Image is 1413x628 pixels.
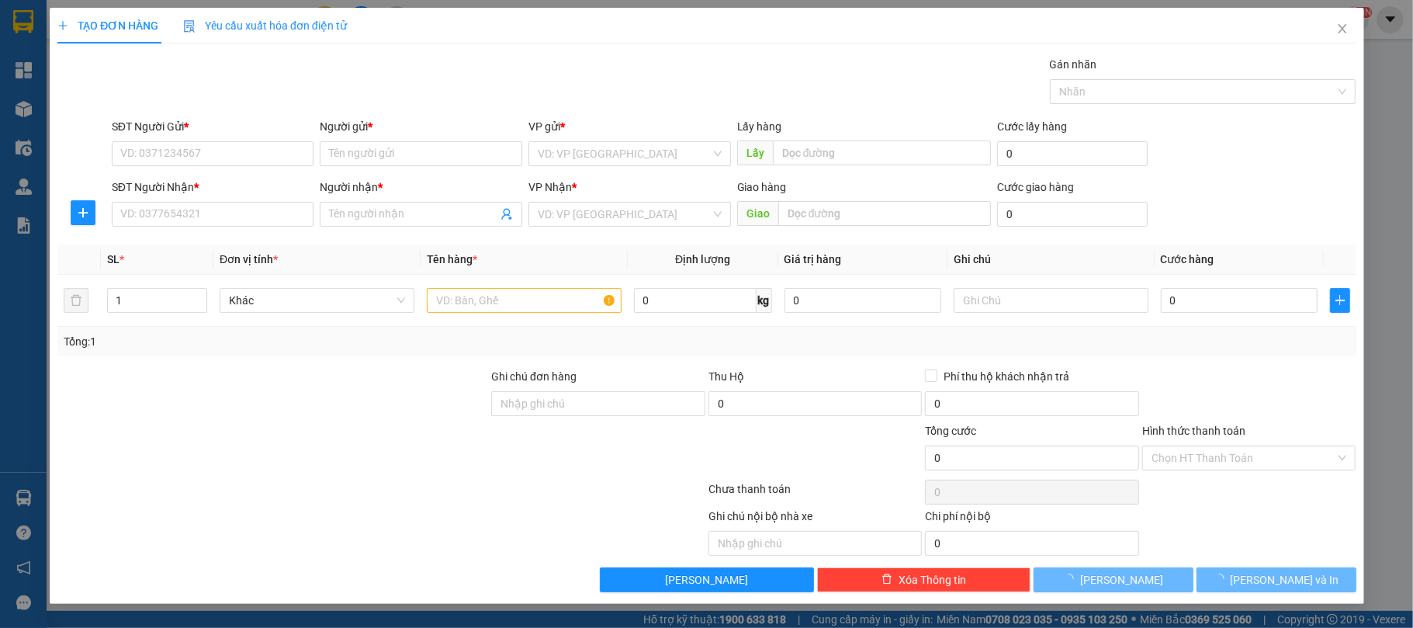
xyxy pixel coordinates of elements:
[947,245,1155,275] th: Ghi chú
[183,19,347,32] span: Yêu cầu xuất hóa đơn điện tử
[1331,294,1349,307] span: plus
[675,253,730,265] span: Định lượng
[1335,23,1348,35] span: close
[756,288,771,313] span: kg
[997,181,1074,193] label: Cước giao hàng
[708,531,922,556] input: Nhập ghi chú
[997,141,1147,166] input: Cước lấy hàng
[57,19,158,32] span: TẠO ĐƠN HÀNG
[772,141,991,165] input: Dọc đường
[183,20,196,33] img: icon
[1320,8,1363,51] button: Close
[937,368,1075,385] span: Phí thu hộ khách nhận trả
[706,481,923,508] div: Chưa thanh toán
[925,508,1139,531] div: Chi phí nội bộ
[500,208,513,220] span: user-add
[784,253,841,265] span: Giá trị hàng
[320,179,522,196] div: Người nhận
[427,288,622,313] input: VD: Bàn, Ghế
[71,206,95,219] span: plus
[784,288,940,313] input: 0
[112,179,314,196] div: SĐT Người Nhận
[816,567,1030,592] button: deleteXóa Thông tin
[106,253,119,265] span: SL
[1063,574,1080,585] span: loading
[220,253,278,265] span: Đơn vị tính
[899,571,966,588] span: Xóa Thông tin
[427,253,477,265] span: Tên hàng
[64,333,546,350] div: Tổng: 1
[1230,571,1339,588] span: [PERSON_NAME] và In
[1197,567,1356,592] button: [PERSON_NAME] và In
[736,141,772,165] span: Lấy
[881,574,892,586] span: delete
[528,181,572,193] span: VP Nhận
[777,201,991,226] input: Dọc đường
[229,289,405,312] span: Khác
[736,120,781,133] span: Lấy hàng
[665,571,748,588] span: [PERSON_NAME]
[320,118,522,135] div: Người gửi
[491,370,577,383] label: Ghi chú đơn hàng
[1142,425,1245,437] label: Hình thức thanh toán
[997,202,1147,227] input: Cước giao hàng
[1034,567,1193,592] button: [PERSON_NAME]
[925,425,976,437] span: Tổng cước
[708,370,743,383] span: Thu Hộ
[708,508,922,531] div: Ghi chú nội bộ nhà xe
[954,288,1148,313] input: Ghi Chú
[736,201,777,226] span: Giao
[1049,58,1096,71] label: Gán nhãn
[57,20,68,31] span: plus
[112,118,314,135] div: SĐT Người Gửi
[71,200,95,225] button: plus
[736,181,786,193] span: Giao hàng
[1160,253,1214,265] span: Cước hàng
[997,120,1067,133] label: Cước lấy hàng
[1330,288,1350,313] button: plus
[528,118,731,135] div: VP gửi
[1080,571,1163,588] span: [PERSON_NAME]
[491,391,705,416] input: Ghi chú đơn hàng
[600,567,814,592] button: [PERSON_NAME]
[1213,574,1230,585] span: loading
[64,288,88,313] button: delete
